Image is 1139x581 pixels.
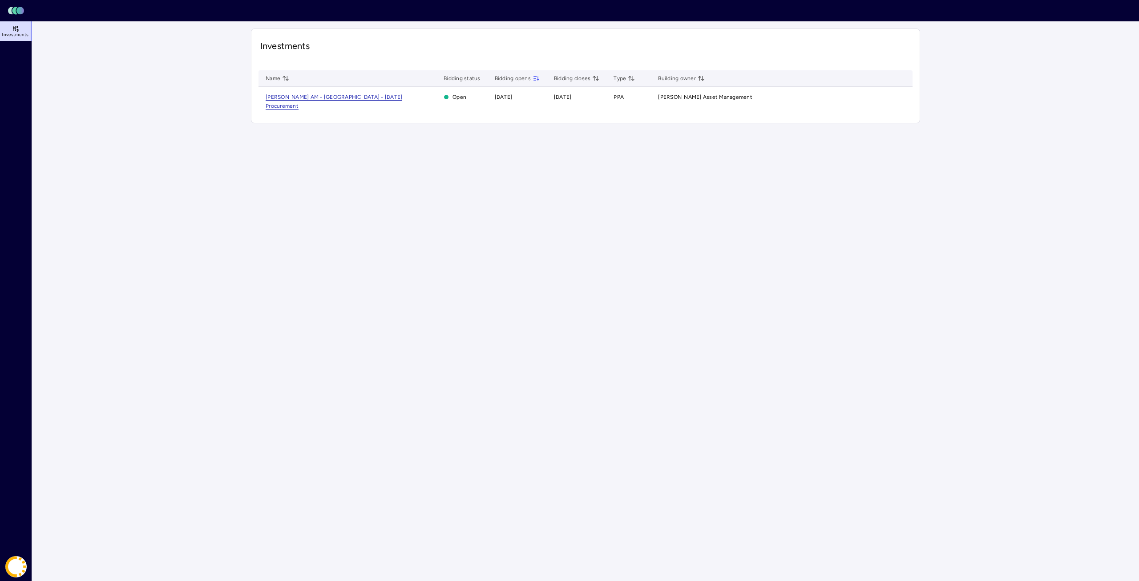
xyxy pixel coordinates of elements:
td: [PERSON_NAME] Asset Management [651,87,913,116]
span: Investments [260,40,911,52]
button: toggle sorting [282,75,289,82]
span: Type [614,74,635,83]
img: Coast Energy [5,556,27,577]
time: [DATE] [495,94,513,100]
span: Name [266,74,289,83]
button: toggle sorting [533,75,540,82]
time: [DATE] [554,94,572,100]
span: Open [444,93,481,102]
span: Building owner [658,74,705,83]
a: [PERSON_NAME] AM - [GEOGRAPHIC_DATA] - [DATE] Procurement [266,94,402,109]
span: Investments [2,32,28,37]
span: Bidding opens [495,74,540,83]
button: toggle sorting [628,75,635,82]
td: PPA [606,87,651,116]
button: toggle sorting [698,75,705,82]
button: toggle sorting [592,75,599,82]
span: Bidding closes [554,74,600,83]
span: Bidding status [444,74,481,83]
